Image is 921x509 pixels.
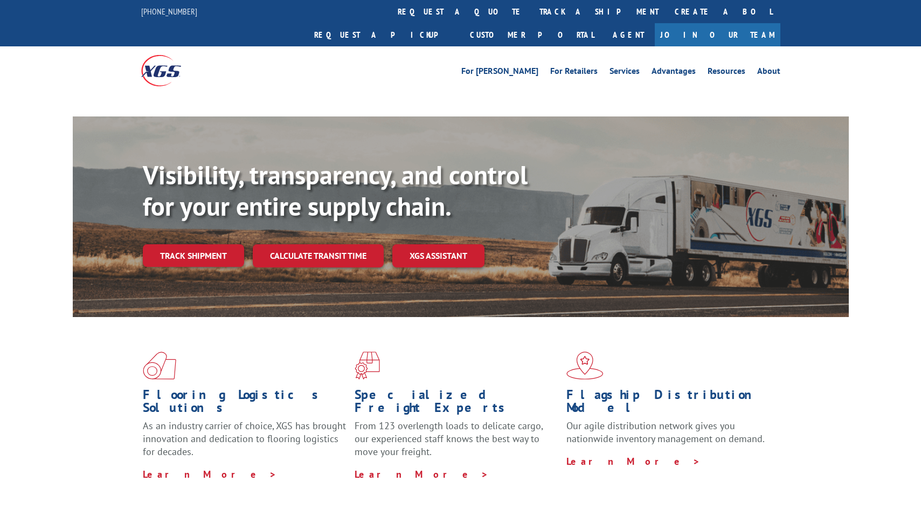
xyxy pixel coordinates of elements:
a: Resources [708,67,745,79]
a: Agent [602,23,655,46]
a: Request a pickup [306,23,462,46]
a: Calculate transit time [253,244,384,267]
img: xgs-icon-focused-on-flooring-red [355,352,380,380]
h1: Flagship Distribution Model [566,388,770,419]
a: [PHONE_NUMBER] [141,6,197,17]
a: For Retailers [550,67,598,79]
a: Learn More > [143,468,277,480]
a: Services [610,67,640,79]
h1: Flooring Logistics Solutions [143,388,347,419]
a: Learn More > [566,455,701,467]
span: As an industry carrier of choice, XGS has brought innovation and dedication to flooring logistics... [143,419,346,458]
a: Join Our Team [655,23,780,46]
a: XGS ASSISTANT [392,244,484,267]
b: Visibility, transparency, and control for your entire supply chain. [143,158,528,223]
p: From 123 overlength loads to delicate cargo, our experienced staff knows the best way to move you... [355,419,558,467]
a: Advantages [652,67,696,79]
a: Customer Portal [462,23,602,46]
a: About [757,67,780,79]
h1: Specialized Freight Experts [355,388,558,419]
a: Track shipment [143,244,244,267]
img: xgs-icon-flagship-distribution-model-red [566,352,604,380]
a: Learn More > [355,468,489,480]
a: For [PERSON_NAME] [461,67,538,79]
span: Our agile distribution network gives you nationwide inventory management on demand. [566,419,765,445]
img: xgs-icon-total-supply-chain-intelligence-red [143,352,176,380]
